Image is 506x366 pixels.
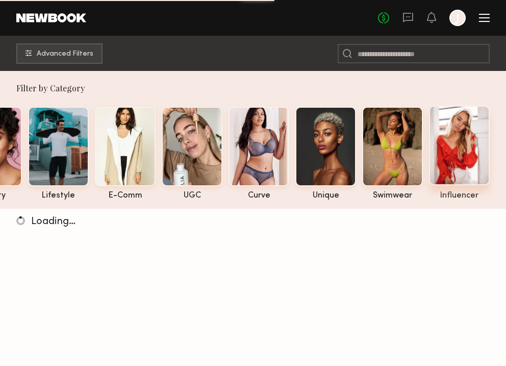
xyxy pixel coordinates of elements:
span: Advanced Filters [37,51,93,58]
div: e-comm [95,191,156,200]
div: UGC [162,191,222,200]
a: J [449,10,466,26]
span: Loading… [31,217,75,227]
button: Advanced Filters [16,43,103,64]
div: Filter by Category [16,83,506,93]
div: unique [295,191,356,200]
div: swimwear [362,191,423,200]
div: lifestyle [28,191,89,200]
div: influencer [429,191,490,200]
div: curve [229,191,289,200]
